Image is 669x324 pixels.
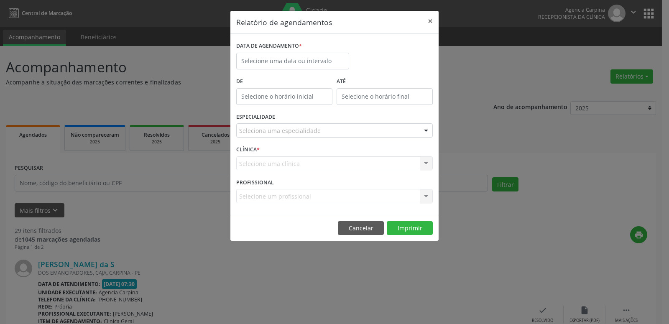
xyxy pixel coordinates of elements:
h5: Relatório de agendamentos [236,17,332,28]
input: Selecione uma data ou intervalo [236,53,349,69]
button: Imprimir [387,221,433,235]
label: De [236,75,332,88]
button: Cancelar [338,221,384,235]
label: CLÍNICA [236,143,260,156]
label: PROFISSIONAL [236,176,274,189]
span: Seleciona uma especialidade [239,126,321,135]
input: Selecione o horário inicial [236,88,332,105]
button: Close [422,11,439,31]
label: DATA DE AGENDAMENTO [236,40,302,53]
input: Selecione o horário final [337,88,433,105]
label: ESPECIALIDADE [236,111,275,124]
label: ATÉ [337,75,433,88]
